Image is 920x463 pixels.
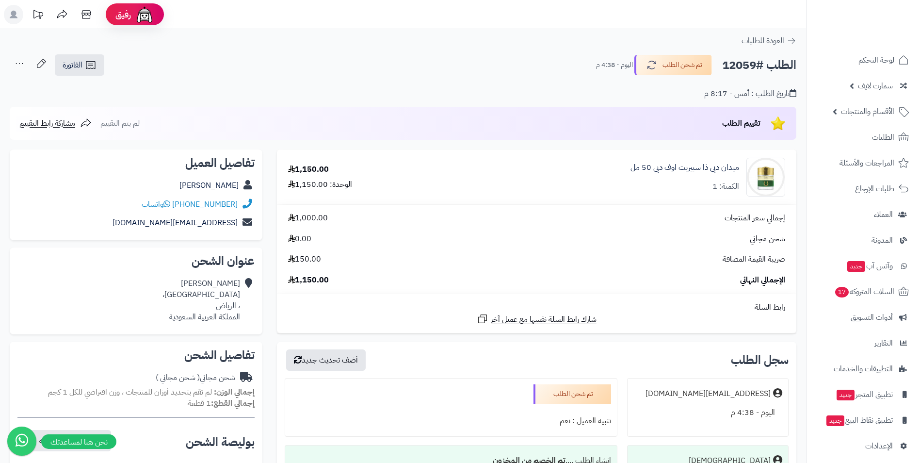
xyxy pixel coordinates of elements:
[839,156,894,170] span: المراجعات والأسئلة
[812,229,914,252] a: المدونة
[812,306,914,329] a: أدوات التسويق
[288,213,328,224] span: 1,000.00
[812,357,914,380] a: التطبيقات والخدمات
[874,208,893,221] span: العملاء
[288,254,321,265] span: 150.00
[725,213,785,224] span: إجمالي سعر المنتجات
[812,177,914,200] a: طلبات الإرجاع
[286,349,366,371] button: أضف تحديث جديد
[646,388,771,399] div: [EMAIL_ADDRESS][DOMAIN_NAME]
[742,35,796,47] a: العودة للطلبات
[162,278,240,322] div: [PERSON_NAME] [GEOGRAPHIC_DATA]، ، الرياض المملكة العربية السعودية
[113,217,238,229] a: [EMAIL_ADDRESS][DOMAIN_NAME]
[812,203,914,226] a: العملاء
[854,10,911,30] img: logo-2.png
[812,383,914,406] a: تطبيق المتجرجديد
[19,117,75,129] span: مشاركة رابط التقييم
[872,233,893,247] span: المدونة
[17,255,255,267] h2: عنوان الشحن
[115,9,131,20] span: رفيق
[288,164,329,175] div: 1,150.00
[288,179,352,190] div: الوحدة: 1,150.00
[722,117,760,129] span: تقييم الطلب
[17,349,255,361] h2: تفاصيل الشحن
[477,313,597,325] a: شارك رابط السلة نفسها مع عميل آخر
[214,386,255,398] strong: إجمالي الوزن:
[100,117,140,129] span: لم يتم التقييم
[841,105,894,118] span: الأقسام والمنتجات
[55,54,104,76] a: الفاتورة
[865,439,893,453] span: الإعدادات
[740,275,785,286] span: الإجمالي النهائي
[812,434,914,458] a: الإعدادات
[48,386,212,398] span: لم تقم بتحديد أوزان للمنتجات ، وزن افتراضي للكل 1 كجم
[812,280,914,303] a: السلات المتروكة17
[186,436,255,448] h2: بوليصة الشحن
[872,131,894,144] span: الطلبات
[288,233,311,245] span: 0.00
[812,254,914,278] a: وآتس آبجديد
[630,162,739,173] a: ميدان دبي ذا سبيريت اوف دبي 50 مل
[731,354,789,366] h3: سجل الطلب
[812,331,914,355] a: التقارير
[281,302,792,313] div: رابط السلة
[634,55,712,75] button: تم شحن الطلب
[742,35,784,47] span: العودة للطلبات
[812,151,914,175] a: المراجعات والأسئلة
[17,157,255,169] h2: تفاصيل العميل
[63,59,82,71] span: الفاتورة
[39,435,103,446] span: نسخ رابط تتبع الشحنة
[26,5,50,27] a: تحديثات المنصة
[858,53,894,67] span: لوحة التحكم
[188,397,255,409] small: 1 قطعة
[851,311,893,324] span: أدوات التسويق
[812,49,914,72] a: لوحة التحكم
[633,403,782,422] div: اليوم - 4:38 م
[812,126,914,149] a: الطلبات
[825,413,893,427] span: تطبيق نقاط البيع
[747,158,785,197] img: 1708584499-unnamed%20(1)-90x90.jpg
[211,397,255,409] strong: إجمالي القطع:
[836,388,893,401] span: تطبيق المتجر
[846,259,893,273] span: وآتس آب
[156,372,235,383] div: شحن مجاني
[834,362,893,376] span: التطبيقات والخدمات
[847,261,865,272] span: جديد
[491,314,597,325] span: شارك رابط السلة نفسها مع عميل آخر
[837,390,855,400] span: جديد
[835,286,850,298] span: 17
[722,55,796,75] h2: الطلب #12059
[750,233,785,245] span: شحن مجاني
[19,430,111,451] button: نسخ رابط تتبع الشحنة
[172,198,238,210] a: [PHONE_NUMBER]
[179,180,239,191] a: [PERSON_NAME]
[812,409,914,432] a: تطبيق نقاط البيعجديد
[855,182,894,196] span: طلبات الإرجاع
[135,5,154,24] img: ai-face.png
[826,415,844,426] span: جديد
[19,117,92,129] a: مشاركة رابط التقييم
[142,198,170,210] a: واتساب
[834,285,894,298] span: السلات المتروكة
[858,79,893,93] span: سمارت لايف
[723,254,785,265] span: ضريبة القيمة المضافة
[704,88,796,99] div: تاريخ الطلب : أمس - 8:17 م
[288,275,329,286] span: 1,150.00
[712,181,739,192] div: الكمية: 1
[533,384,611,404] div: تم شحن الطلب
[596,60,633,70] small: اليوم - 4:38 م
[874,336,893,350] span: التقارير
[156,372,200,383] span: ( شحن مجاني )
[291,412,611,430] div: تنبيه العميل : نعم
